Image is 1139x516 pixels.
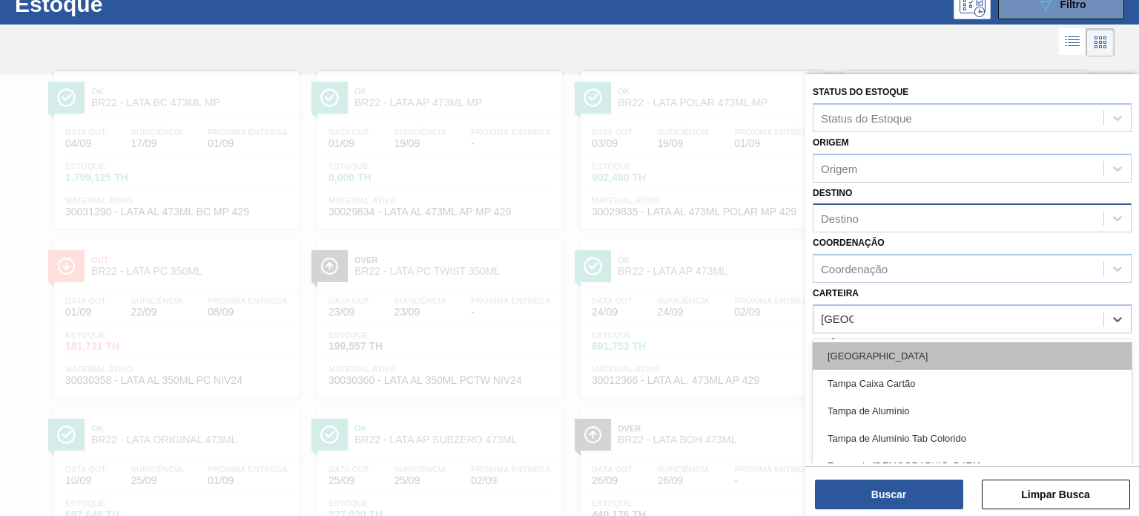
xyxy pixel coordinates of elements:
[813,370,1132,397] div: Tampa Caixa Cartão
[821,162,857,174] div: Origem
[833,60,1096,229] a: ÍconeOkBR22 - LATA BC DM 473MLData out20/09Suficiência20/09Próxima Entrega01/09Estoque199,168 THM...
[813,188,852,198] label: Destino
[821,111,912,124] div: Status do Estoque
[813,87,908,97] label: Status do Estoque
[43,60,306,229] a: ÍconeOkBR22 - LATA BC 473ML MPData out04/09Suficiência17/09Próxima Entrega01/09Estoque1.799,125 T...
[813,339,848,349] label: Família
[813,288,859,298] label: Carteira
[306,60,569,229] a: ÍconeOkBR22 - LATA AP 473ML MPData out01/09Suficiência19/09Próxima Entrega-Estoque0,000 THMateria...
[821,212,859,225] div: Destino
[1086,28,1115,56] div: Visão em Cards
[821,263,888,275] div: Coordenação
[569,60,833,229] a: ÍconeOkBR22 - LATA POLAR 473ML MPData out03/09Suficiência19/09Próxima Entrega01/09Estoque902,480 ...
[1059,28,1086,56] div: Visão em Lista
[813,137,849,148] label: Origem
[813,425,1132,452] div: Tampa de Alumínio Tab Colorido
[813,452,1132,480] div: Tampa de [DEMOGRAPHIC_DATA]
[813,342,1132,370] div: [GEOGRAPHIC_DATA]
[813,238,885,248] label: Coordenação
[813,397,1132,425] div: Tampa de Alumínio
